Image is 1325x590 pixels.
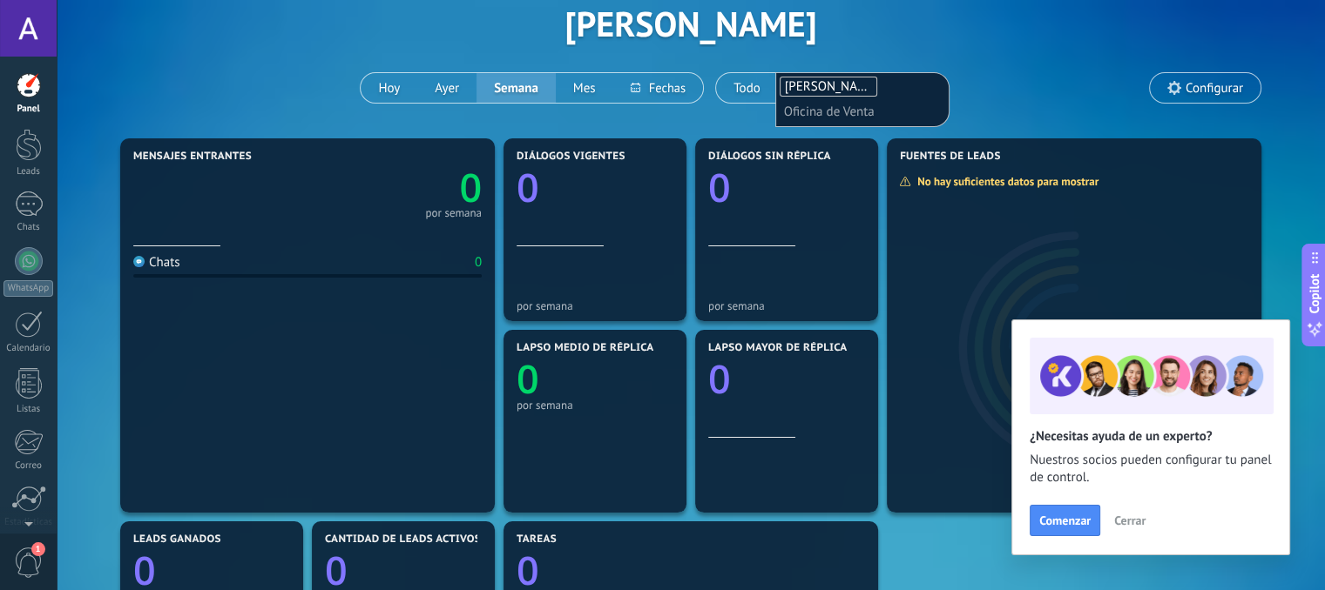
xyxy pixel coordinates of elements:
[31,542,45,556] span: 1
[517,352,539,406] text: 0
[3,104,54,115] div: Panel
[1030,428,1272,445] h2: ¿Necesitas ayuda de un experto?
[517,342,654,354] span: Lapso medio de réplica
[517,299,673,312] div: por semana
[556,73,613,103] button: Mes
[613,73,703,103] button: Fechas
[133,151,252,163] span: Mensajes entrantes
[425,209,482,218] div: por semana
[708,151,831,163] span: Diálogos sin réplica
[778,73,909,103] button: Elija un usuario[PERSON_NAME]Oficina de Venta
[459,161,482,214] text: 0
[133,254,180,271] div: Chats
[477,73,556,103] button: Semana
[785,78,879,95] span: [PERSON_NAME]
[3,343,54,354] div: Calendario
[708,299,865,312] div: por semana
[517,151,625,163] span: Diálogos vigentes
[1306,274,1323,314] span: Copilot
[3,280,53,297] div: WhatsApp
[716,73,778,103] button: Todo
[1114,514,1146,526] span: Cerrar
[708,352,731,406] text: 0
[517,161,539,214] text: 0
[417,73,477,103] button: Ayer
[3,222,54,233] div: Chats
[1186,81,1243,96] span: Configurar
[900,151,1001,163] span: Fuentes de leads
[133,533,221,546] span: Leads ganados
[1106,507,1153,533] button: Cerrar
[361,73,417,103] button: Hoy
[133,256,145,267] img: Chats
[325,533,481,546] span: Cantidad de leads activos
[1030,452,1272,486] span: Nuestros socios pueden configurar tu panel de control.
[3,166,54,178] div: Leads
[1030,505,1100,536] button: Comenzar
[3,404,54,415] div: Listas
[475,254,482,271] div: 0
[308,161,482,214] a: 0
[708,342,847,354] span: Lapso mayor de réplica
[899,174,1111,189] div: No hay suficientes datos para mostrar
[517,399,673,412] div: por semana
[3,460,54,472] div: Correo
[1039,514,1091,526] span: Comenzar
[517,533,557,546] span: Tareas
[708,161,731,214] text: 0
